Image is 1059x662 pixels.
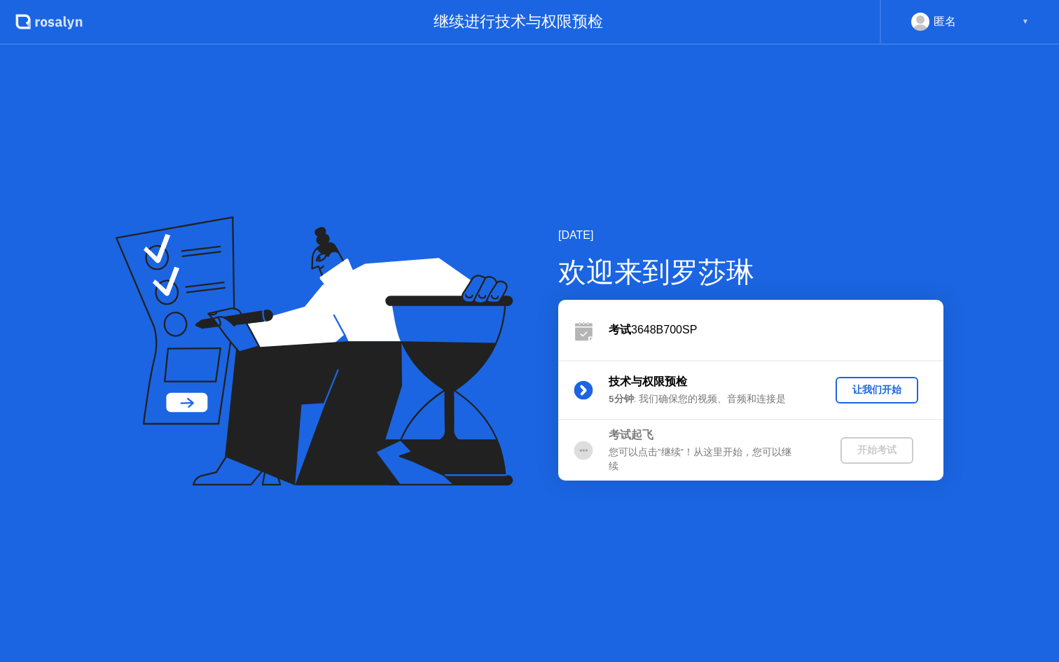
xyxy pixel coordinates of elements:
b: 考试起飞 [609,429,653,441]
div: 开始考试 [846,443,908,457]
div: 让我们开始 [841,383,913,396]
div: ▼ [1022,13,1029,31]
b: 5分钟 [609,394,634,404]
button: 让我们开始 [836,377,918,404]
b: 考试 [609,324,631,336]
div: 3648B700SP [609,322,943,338]
div: [DATE] [558,227,943,244]
div: 您可以点击”继续”！从这里开始，您可以继续 [609,446,810,474]
div: 匿名 [934,13,956,31]
b: 技术与权限预检 [609,375,687,387]
button: 开始考试 [840,437,913,464]
div: : 我们确保您的视频、音频和连接是 [609,392,810,406]
div: 欢迎来到罗莎琳 [558,251,943,293]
